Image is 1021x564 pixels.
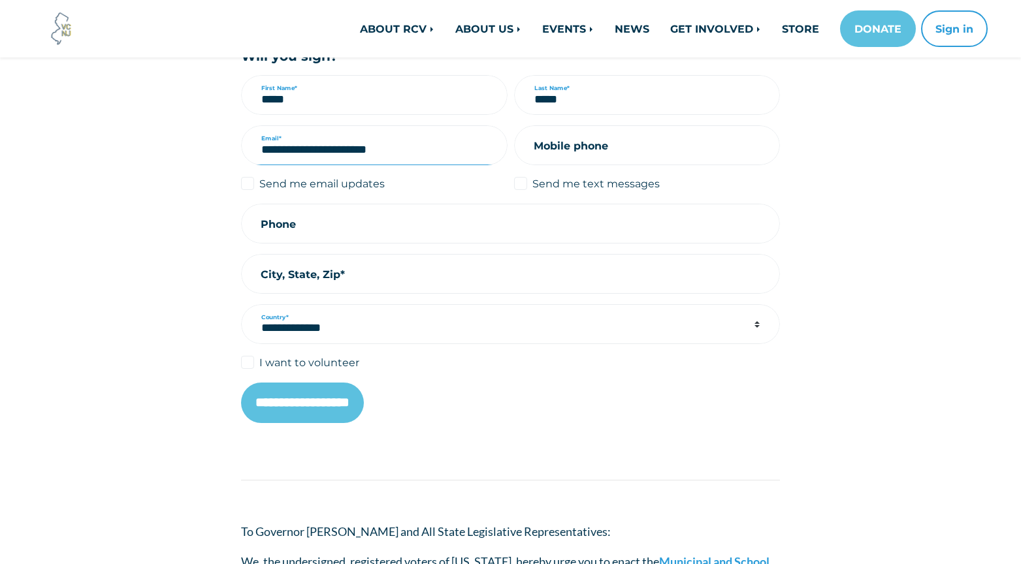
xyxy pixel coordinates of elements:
a: GET INVOLVED [660,16,771,42]
a: ABOUT RCV [349,16,445,42]
a: DONATE [840,10,916,47]
label: Send me email updates [259,176,385,191]
span: To Governor [PERSON_NAME] and All State Legislative Representatives: [241,524,611,539]
label: I want to volunteer [259,354,359,370]
a: ABOUT US [445,16,532,42]
nav: Main navigation [231,10,988,47]
a: STORE [771,16,830,42]
a: EVENTS [532,16,604,42]
a: NEWS [604,16,660,42]
button: Sign in or sign up [921,10,988,47]
label: Send me text messages [532,176,660,191]
img: Voter Choice NJ [44,11,79,46]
